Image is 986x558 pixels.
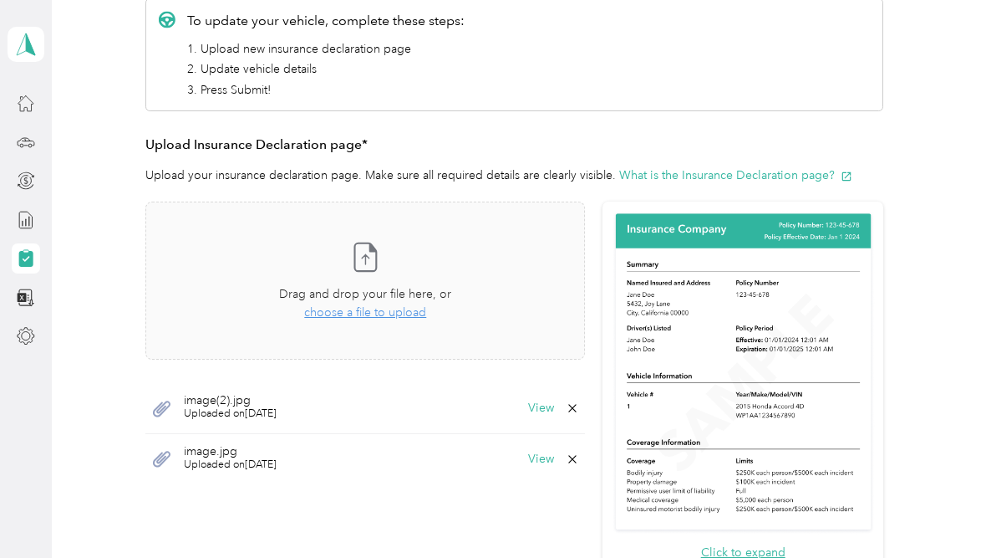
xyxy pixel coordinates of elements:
[619,166,852,184] button: What is the Insurance Declaration page?
[187,81,465,99] li: 3. Press Submit!
[145,166,883,184] p: Upload your insurance declaration page. Make sure all required details are clearly visible.
[184,407,277,422] span: Uploaded on [DATE]
[184,395,277,407] span: image(2).jpg
[146,202,584,359] span: Drag and drop your file here, orchoose a file to upload
[612,211,875,535] img: Sample insurance declaration
[145,135,883,156] h3: Upload Insurance Declaration page*
[892,464,986,558] iframe: Everlance-gr Chat Button Frame
[187,11,465,31] p: To update your vehicle, complete these steps:
[279,287,451,301] span: Drag and drop your file here, or
[187,60,465,78] li: 2. Update vehicle details
[528,402,554,414] button: View
[184,446,277,458] span: image.jpg
[528,453,554,465] button: View
[304,305,426,320] span: choose a file to upload
[187,40,465,58] li: 1. Upload new insurance declaration page
[184,458,277,473] span: Uploaded on [DATE]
